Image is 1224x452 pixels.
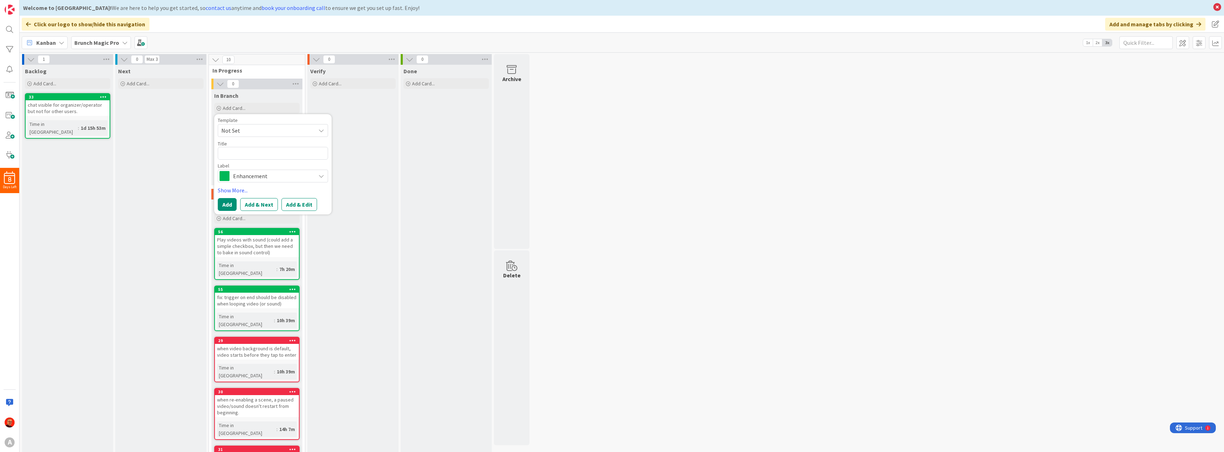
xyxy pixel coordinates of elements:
div: 55 [218,287,299,292]
span: Label [218,163,229,168]
div: Time in [GEOGRAPHIC_DATA] [217,421,276,437]
div: Add and manage tabs by clicking [1105,18,1205,31]
img: CP [5,418,15,427]
span: 2x [1093,39,1102,46]
span: Add Card... [223,215,246,222]
div: 30when re-enabling a scene, a paused video/sound doesn't restart from beginning. [215,389,299,417]
span: 1x [1083,39,1093,46]
div: 33 [29,95,110,100]
div: 7h 20m [278,265,297,273]
a: book your onboarding call [262,4,325,11]
div: 10h 39m [275,368,297,376]
div: 31 [218,447,299,452]
div: 56 [215,229,299,235]
div: 55 [215,286,299,293]
b: Brunch Magic Pro [74,39,119,46]
span: 0 [323,55,335,64]
span: : [274,368,275,376]
div: when video background is default, video starts before they tap to enter [215,344,299,360]
b: Welcome to [GEOGRAPHIC_DATA]! [23,4,112,11]
a: 33chat visible for organizer/operator but not for other users.Time in [GEOGRAPHIC_DATA]:1d 15h 53m [25,93,110,139]
div: 30 [215,389,299,395]
span: Add Card... [223,105,246,111]
input: Quick Filter... [1119,36,1173,49]
span: Verify [310,68,326,75]
span: Add Card... [412,80,435,87]
span: In Branch [214,92,238,99]
div: Time in [GEOGRAPHIC_DATA] [217,313,274,328]
div: 29 [215,337,299,344]
a: 30when re-enabling a scene, a paused video/sound doesn't restart from beginning.Time in [GEOGRAPH... [214,388,300,440]
span: Next [118,68,131,75]
span: Template [218,118,238,123]
div: 1d 15h 53m [79,124,107,132]
div: A [5,437,15,447]
button: Add [218,198,237,211]
button: Add & Edit [281,198,317,211]
span: : [274,317,275,324]
img: Visit kanbanzone.com [5,5,15,15]
span: 3x [1102,39,1112,46]
span: 10 [222,55,234,64]
div: 33 [26,94,110,100]
span: Add Card... [33,80,56,87]
span: 1 [38,55,50,64]
div: chat visible for organizer/operator but not for other users. [26,100,110,116]
a: Show More... [218,186,328,195]
span: Done [403,68,417,75]
div: Time in [GEOGRAPHIC_DATA] [217,364,274,379]
div: 29 [218,338,299,343]
a: 29when video background is default, video starts before they tap to enterTime in [GEOGRAPHIC_DATA... [214,337,300,382]
span: 0 [227,80,239,88]
div: 14h 7m [278,425,297,433]
a: contact us [206,4,231,11]
span: Add Card... [319,80,342,87]
a: 55fix: trigger on end should be disabled when looping video (or sound)Time in [GEOGRAPHIC_DATA]:1... [214,286,300,331]
span: Backlog [25,68,47,75]
span: Enhancement [233,171,312,181]
div: fix: trigger on end should be disabled when looping video (or sound) [215,293,299,308]
div: when re-enabling a scene, a paused video/sound doesn't restart from beginning. [215,395,299,417]
button: Add & Next [240,198,278,211]
div: We are here to help you get started, so anytime and to ensure we get you set up fast. Enjoy! [23,4,1210,12]
span: In Progress [212,67,296,74]
span: Support [15,1,32,10]
span: : [276,425,278,433]
div: Time in [GEOGRAPHIC_DATA] [217,261,276,277]
span: Not Set [221,126,310,135]
span: 0 [131,55,143,64]
span: Add Card... [127,80,149,87]
div: 56 [218,229,299,234]
span: 0 [416,55,428,64]
span: Kanban [36,38,56,47]
span: : [78,124,79,132]
div: 55fix: trigger on end should be disabled when looping video (or sound) [215,286,299,308]
div: 29when video background is default, video starts before they tap to enter [215,337,299,360]
a: 56Play videos with sound (could add a simple checkbox, but then we need to bake in sound control)... [214,228,300,280]
label: Title [218,140,227,147]
div: 30 [218,389,299,394]
div: Time in [GEOGRAPHIC_DATA] [28,120,78,136]
div: Archive [502,75,521,83]
div: 10h 39m [275,317,297,324]
div: Play videos with sound (could add a simple checkbox, but then we need to bake in sound control) [215,235,299,257]
div: 56Play videos with sound (could add a simple checkbox, but then we need to bake in sound control) [215,229,299,257]
div: 1 [37,3,39,9]
span: 8 [8,177,11,182]
div: Max 3 [147,58,158,61]
span: : [276,265,278,273]
div: Delete [503,271,521,280]
div: 33chat visible for organizer/operator but not for other users. [26,94,110,116]
div: Click our logo to show/hide this navigation [22,18,149,31]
